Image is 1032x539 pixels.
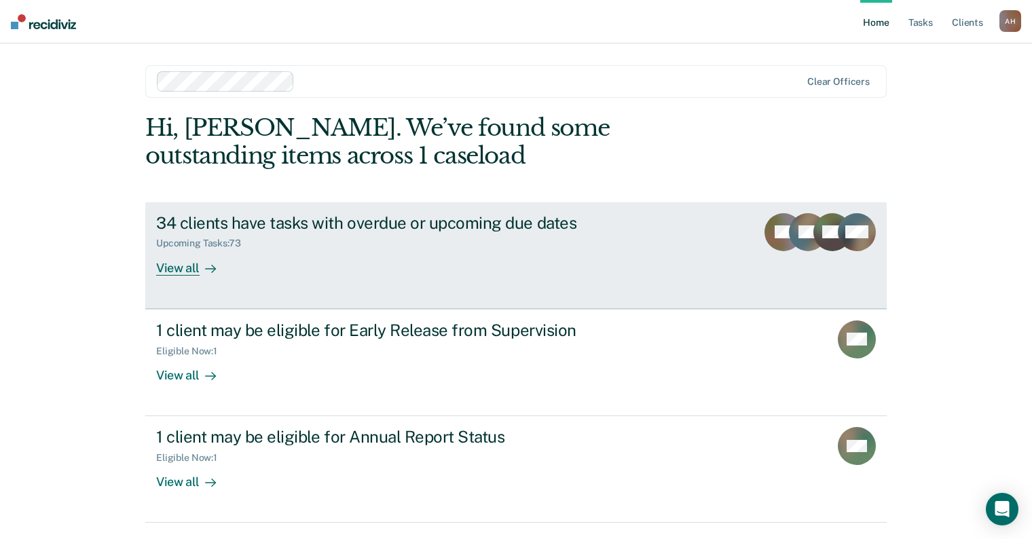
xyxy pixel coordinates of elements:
[145,416,887,523] a: 1 client may be eligible for Annual Report StatusEligible Now:1View all
[145,202,887,309] a: 34 clients have tasks with overdue or upcoming due datesUpcoming Tasks:73View all
[145,309,887,416] a: 1 client may be eligible for Early Release from SupervisionEligible Now:1View all
[999,10,1021,32] div: A H
[986,493,1018,525] div: Open Intercom Messenger
[145,114,739,170] div: Hi, [PERSON_NAME]. We’ve found some outstanding items across 1 caseload
[156,427,633,447] div: 1 client may be eligible for Annual Report Status
[156,213,633,233] div: 34 clients have tasks with overdue or upcoming due dates
[156,464,232,490] div: View all
[156,356,232,383] div: View all
[999,10,1021,32] button: AH
[156,346,228,357] div: Eligible Now : 1
[11,14,76,29] img: Recidiviz
[156,249,232,276] div: View all
[156,320,633,340] div: 1 client may be eligible for Early Release from Supervision
[807,76,870,88] div: Clear officers
[156,452,228,464] div: Eligible Now : 1
[156,238,252,249] div: Upcoming Tasks : 73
